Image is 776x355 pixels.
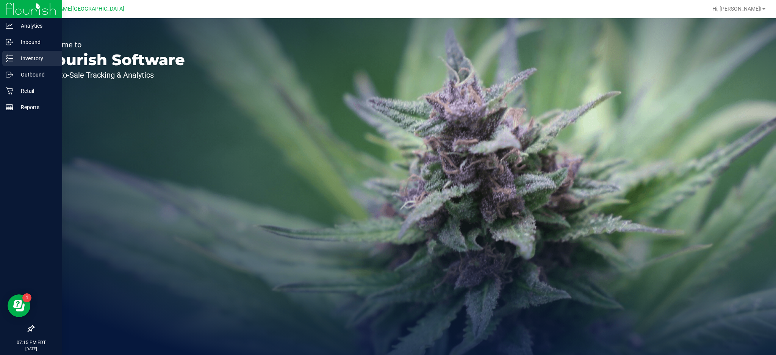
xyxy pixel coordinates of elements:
inline-svg: Inbound [6,38,13,46]
p: Outbound [13,70,59,79]
p: Inventory [13,54,59,63]
iframe: Resource center [8,294,30,317]
iframe: Resource center unread badge [22,293,31,302]
inline-svg: Inventory [6,55,13,62]
p: Reports [13,103,59,112]
inline-svg: Reports [6,103,13,111]
p: Welcome to [41,41,185,48]
p: Flourish Software [41,52,185,67]
span: Hi, [PERSON_NAME]! [712,6,762,12]
inline-svg: Analytics [6,22,13,30]
p: Inbound [13,38,59,47]
span: [PERSON_NAME][GEOGRAPHIC_DATA] [31,6,124,12]
p: Seed-to-Sale Tracking & Analytics [41,71,185,79]
inline-svg: Outbound [6,71,13,78]
p: 07:15 PM EDT [3,339,59,346]
p: Analytics [13,21,59,30]
p: Retail [13,86,59,95]
inline-svg: Retail [6,87,13,95]
p: [DATE] [3,346,59,352]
